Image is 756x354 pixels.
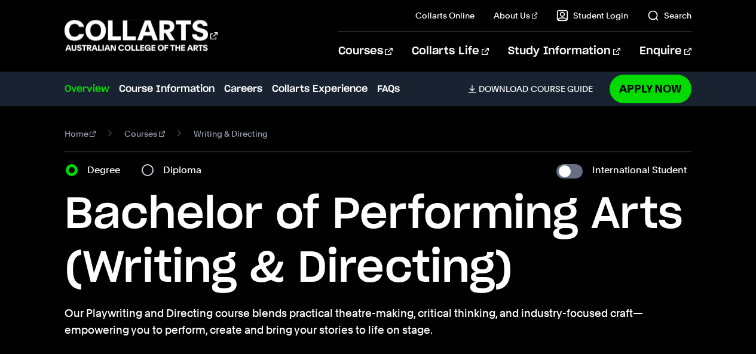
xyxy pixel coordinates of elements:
[494,10,538,21] a: About Us
[65,125,96,142] a: Home
[639,32,691,71] a: Enquire
[119,82,215,96] a: Course Information
[194,125,268,142] span: Writing & Directing
[508,32,620,71] a: Study Information
[468,84,602,94] a: DownloadCourse Guide
[87,162,127,178] label: Degree
[592,162,687,178] label: International Student
[610,75,691,103] a: Apply Now
[124,125,165,142] a: Courses
[647,10,691,21] a: Search
[556,10,628,21] a: Student Login
[65,188,692,295] h1: Bachelor of Performing Arts (Writing & Directing)
[412,32,489,71] a: Collarts Life
[224,82,262,96] a: Careers
[415,10,475,21] a: Collarts Online
[65,82,109,96] a: Overview
[479,84,528,94] span: Download
[163,162,209,178] label: Diploma
[377,82,400,96] a: FAQs
[65,19,218,53] div: Go to homepage
[65,305,692,338] p: Our Playwriting and Directing course blends practical theatre-making, critical thinking, and indu...
[272,82,368,96] a: Collarts Experience
[338,32,393,71] a: Courses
